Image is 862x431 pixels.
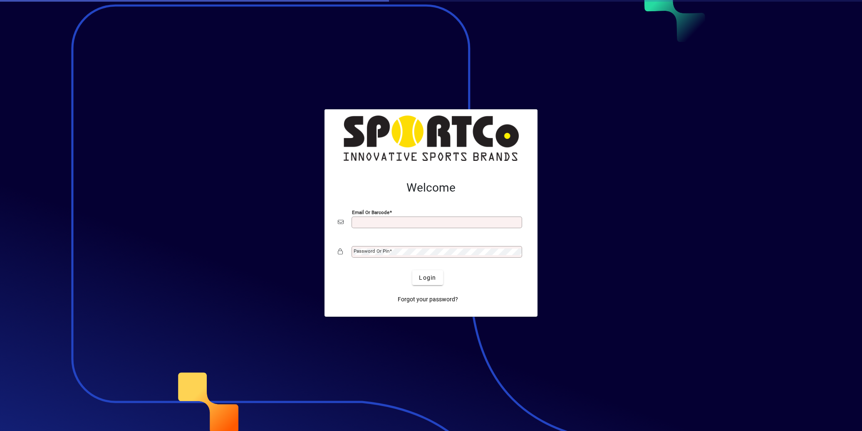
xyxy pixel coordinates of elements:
span: Forgot your password? [398,295,458,304]
mat-label: Password or Pin [354,248,389,254]
span: Login [419,273,436,282]
a: Forgot your password? [394,292,461,307]
mat-label: Email or Barcode [352,209,389,215]
button: Login [412,270,443,285]
h2: Welcome [338,181,524,195]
